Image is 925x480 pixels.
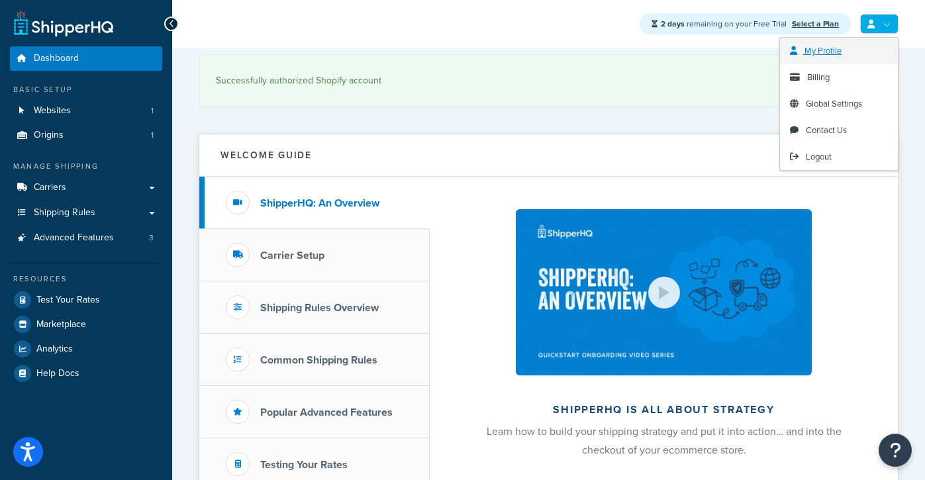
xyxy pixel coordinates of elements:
[661,18,789,30] span: remaining on your Free Trial
[260,302,379,314] h3: Shipping Rules Overview
[36,319,86,330] span: Marketplace
[216,72,881,90] div: Successfully authorized Shopify account
[806,124,847,136] span: Contact Us
[260,250,324,262] h3: Carrier Setup
[10,288,162,312] a: Test Your Rates
[879,434,912,467] button: Open Resource Center
[806,97,862,110] span: Global Settings
[220,150,312,160] h2: Welcome Guide
[151,105,154,117] span: 1
[36,295,100,306] span: Test Your Rates
[36,344,73,355] span: Analytics
[260,354,377,366] h3: Common Shipping Rules
[34,130,64,141] span: Origins
[780,117,898,144] a: Contact Us
[34,232,114,244] span: Advanced Features
[36,368,79,379] span: Help Docs
[149,232,154,244] span: 3
[10,226,162,250] a: Advanced Features3
[10,84,162,95] div: Basic Setup
[199,134,898,177] button: Welcome Guide
[804,44,842,57] span: My Profile
[10,337,162,361] a: Analytics
[260,197,379,209] h3: ShipperHQ: An Overview
[10,161,162,172] div: Manage Shipping
[10,46,162,71] a: Dashboard
[465,404,863,416] h2: ShipperHQ is all about strategy
[10,226,162,250] li: Advanced Features
[34,207,95,218] span: Shipping Rules
[10,123,162,148] li: Origins
[780,64,898,91] a: Billing
[806,150,832,163] span: Logout
[10,175,162,200] a: Carriers
[780,144,898,170] a: Logout
[10,312,162,336] a: Marketplace
[10,361,162,385] a: Help Docs
[10,123,162,148] a: Origins1
[34,53,79,64] span: Dashboard
[780,38,898,64] a: My Profile
[780,91,898,117] a: Global Settings
[260,459,348,471] h3: Testing Your Rates
[10,99,162,123] a: Websites1
[260,407,393,418] h3: Popular Advanced Features
[34,182,66,193] span: Carriers
[807,71,830,83] span: Billing
[34,105,71,117] span: Websites
[10,99,162,123] li: Websites
[661,18,685,30] strong: 2 days
[516,209,811,375] img: ShipperHQ is all about strategy
[10,273,162,285] div: Resources
[10,201,162,225] a: Shipping Rules
[151,130,154,141] span: 1
[487,424,842,457] span: Learn how to build your shipping strategy and put it into action… and into the checkout of your e...
[792,18,839,30] a: Select a Plan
